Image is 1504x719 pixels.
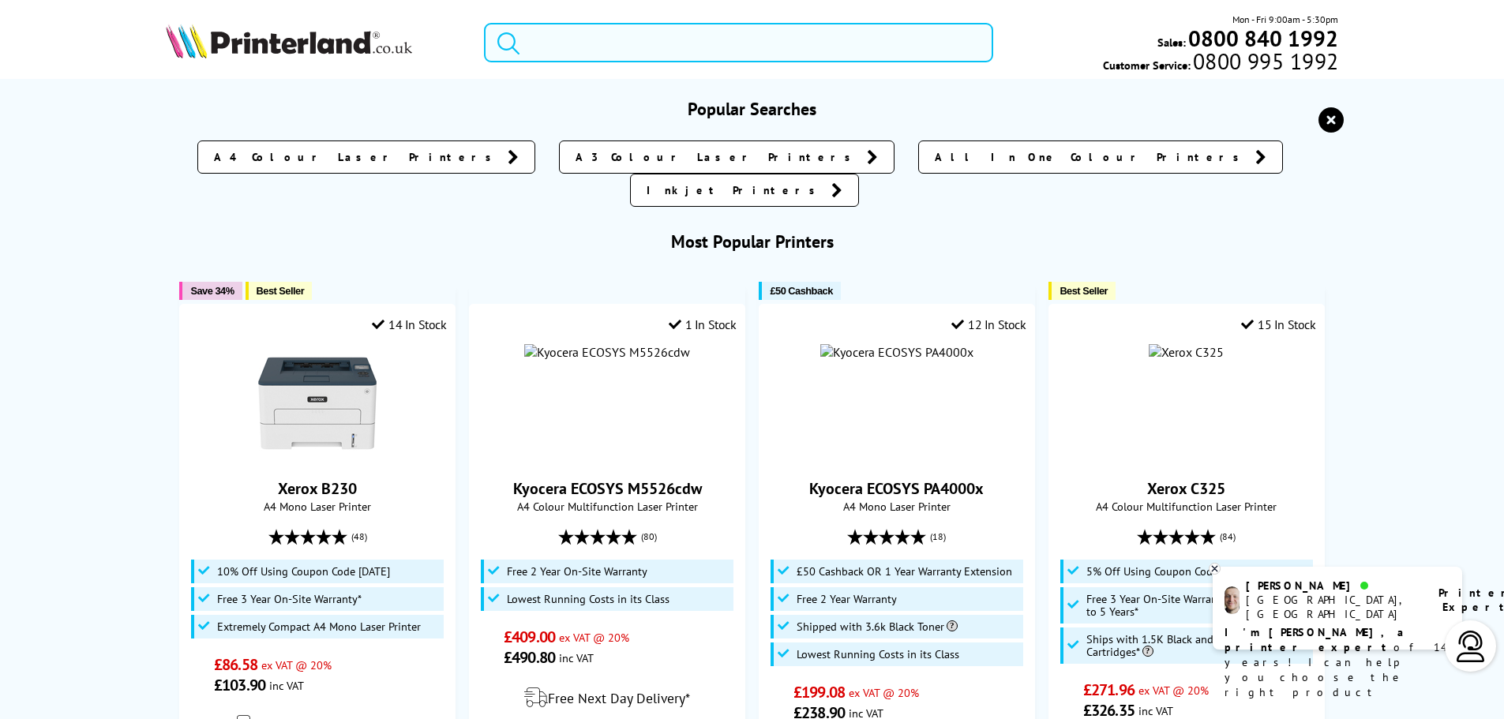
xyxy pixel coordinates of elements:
span: Mon - Fri 9:00am - 5:30pm [1232,12,1338,27]
div: 14 In Stock [372,316,446,332]
span: £50 Cashback [770,285,832,297]
a: Printerland Logo [166,24,465,62]
span: inc VAT [269,678,304,693]
span: Ships with 1.5K Black and 1K CMY Toner Cartridges* [1086,633,1310,658]
span: Free 3 Year On-Site Warranty* [217,593,362,605]
span: £86.58 [214,654,257,675]
b: 0800 840 1992 [1188,24,1338,53]
span: Free 3 Year On-Site Warranty and Extend up to 5 Years* [1086,593,1310,618]
span: (48) [351,522,367,552]
img: Xerox C325 [1149,344,1224,360]
span: 0800 995 1992 [1191,54,1338,69]
span: Free 2 Year On-Site Warranty [507,565,647,578]
span: £490.80 [504,647,555,668]
div: 15 In Stock [1241,316,1315,332]
span: £199.08 [793,682,845,702]
a: Xerox C325 [1147,478,1225,499]
span: inc VAT [559,650,594,665]
div: 12 In Stock [951,316,1026,332]
span: £50 Cashback OR 1 Year Warranty Extension [797,565,1012,578]
span: Save 34% [190,285,234,297]
span: (84) [1220,522,1236,552]
img: ashley-livechat.png [1225,586,1240,614]
span: ex VAT @ 20% [261,657,332,672]
h3: Most Popular Printers [166,230,1339,253]
a: 0800 840 1992 [1186,31,1338,46]
span: A4 Mono Laser Printer [188,499,446,514]
div: 1 In Stock [669,316,737,332]
span: Shipped with 3.6k Black Toner [797,620,958,633]
span: (18) [930,522,946,552]
button: Best Seller [1048,282,1116,300]
span: Extremely Compact A4 Mono Laser Printer [217,620,421,633]
span: A4 Colour Multifunction Laser Printer [478,499,736,514]
span: £409.00 [504,627,555,647]
span: Inkjet Printers [647,182,823,198]
span: Best Seller [257,285,305,297]
span: 10% Off Using Coupon Code [DATE] [217,565,390,578]
button: £50 Cashback [759,282,840,300]
span: Lowest Running Costs in its Class [797,648,959,661]
button: Best Seller [246,282,313,300]
span: ex VAT @ 20% [1138,683,1209,698]
span: £271.96 [1083,680,1135,700]
span: A4 Colour Multifunction Laser Printer [1057,499,1315,514]
img: Printerland Logo [166,24,412,58]
h3: Popular Searches [166,98,1339,120]
span: A4 Mono Laser Printer [767,499,1026,514]
span: inc VAT [1138,703,1173,718]
span: Customer Service: [1103,54,1338,73]
span: ex VAT @ 20% [559,630,629,645]
a: Xerox B230 [278,478,357,499]
span: All In One Colour Printers [935,149,1247,165]
a: Inkjet Printers [630,174,859,207]
a: Kyocera ECOSYS PA4000x [809,478,984,499]
a: A3 Colour Laser Printers [559,140,895,174]
div: [GEOGRAPHIC_DATA], [GEOGRAPHIC_DATA] [1246,593,1419,621]
span: Lowest Running Costs in its Class [507,593,669,605]
img: Kyocera ECOSYS M5526cdw [524,344,690,360]
img: Xerox B230 [258,344,377,462]
span: £103.90 [214,675,265,695]
span: A3 Colour Laser Printers [576,149,859,165]
a: A4 Colour Laser Printers [197,140,535,174]
a: Kyocera ECOSYS M5526cdw [513,478,702,499]
img: Kyocera ECOSYS PA4000x [820,344,973,360]
input: Search product or brand [484,23,993,62]
span: A4 Colour Laser Printers [214,149,500,165]
span: Best Seller [1060,285,1108,297]
a: Xerox B230 [258,450,377,466]
span: ex VAT @ 20% [849,685,919,700]
button: Save 34% [179,282,242,300]
span: 5% Off Using Coupon Code [DATE] [1086,565,1253,578]
img: user-headset-light.svg [1455,631,1487,662]
a: All In One Colour Printers [918,140,1283,174]
span: Sales: [1157,35,1186,50]
b: I'm [PERSON_NAME], a printer expert [1225,625,1408,654]
p: of 14 years! I can help you choose the right product [1225,625,1450,700]
div: [PERSON_NAME] [1246,579,1419,593]
span: (80) [641,522,657,552]
span: Free 2 Year Warranty [797,593,897,605]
